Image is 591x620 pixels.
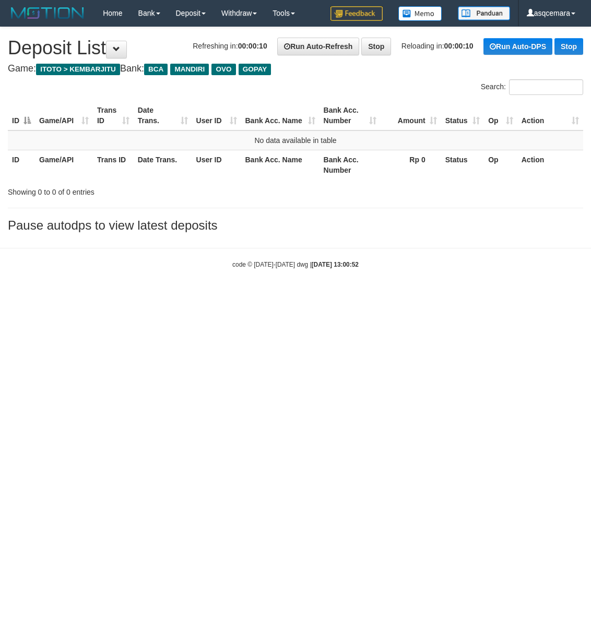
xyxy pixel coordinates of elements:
img: MOTION_logo.png [8,5,87,21]
h1: Deposit List [8,38,583,58]
th: Action [517,150,583,180]
a: Stop [554,38,583,55]
a: Stop [361,38,391,55]
th: Bank Acc. Number: activate to sort column ascending [320,101,381,130]
span: MANDIRI [170,64,209,75]
th: User ID [192,150,241,180]
th: User ID: activate to sort column ascending [192,101,241,130]
strong: 00:00:10 [238,42,267,50]
th: Bank Acc. Number [320,150,381,180]
span: ITOTO > KEMBARJITU [36,64,120,75]
span: Reloading in: [401,42,474,50]
strong: [DATE] 13:00:52 [312,261,359,268]
img: Feedback.jpg [330,6,383,21]
th: Op [484,150,517,180]
img: panduan.png [458,6,510,20]
th: ID: activate to sort column descending [8,101,35,130]
th: Date Trans. [134,150,192,180]
th: Game/API: activate to sort column ascending [35,101,93,130]
th: Status: activate to sort column ascending [441,101,484,130]
h4: Game: Bank: [8,64,583,74]
img: Button%20Memo.svg [398,6,442,21]
th: Trans ID [93,150,134,180]
span: BCA [144,64,168,75]
th: Op: activate to sort column ascending [484,101,517,130]
input: Search: [509,79,583,95]
small: code © [DATE]-[DATE] dwg | [232,261,359,268]
th: Action: activate to sort column ascending [517,101,583,130]
span: Refreshing in: [193,42,267,50]
a: Run Auto-DPS [483,38,552,55]
th: Game/API [35,150,93,180]
strong: 00:00:10 [444,42,474,50]
a: Run Auto-Refresh [277,38,359,55]
th: Amount: activate to sort column ascending [381,101,441,130]
th: ID [8,150,35,180]
h3: Pause autodps to view latest deposits [8,219,583,232]
span: OVO [211,64,235,75]
th: Status [441,150,484,180]
th: Bank Acc. Name: activate to sort column ascending [241,101,320,130]
span: GOPAY [239,64,271,75]
label: Search: [481,79,583,95]
th: Rp 0 [381,150,441,180]
th: Date Trans.: activate to sort column ascending [134,101,192,130]
td: No data available in table [8,130,583,150]
div: Showing 0 to 0 of 0 entries [8,183,239,197]
th: Bank Acc. Name [241,150,320,180]
th: Trans ID: activate to sort column ascending [93,101,134,130]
